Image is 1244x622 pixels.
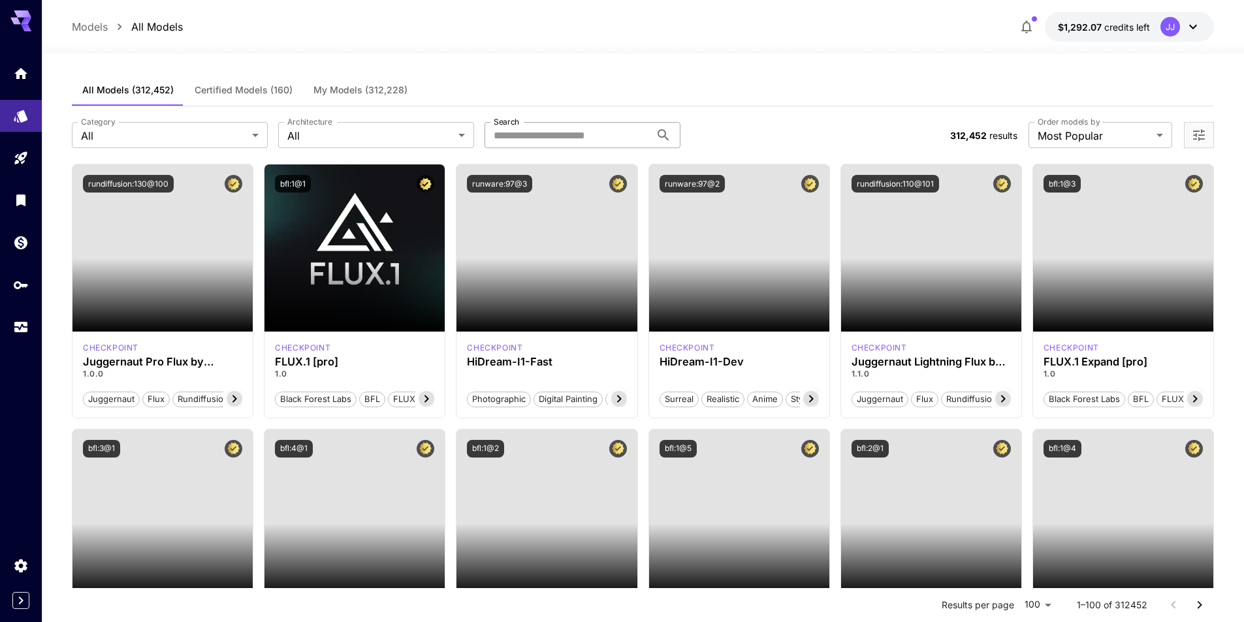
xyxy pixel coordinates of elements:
[467,390,531,407] button: Photographic
[275,342,330,354] p: checkpoint
[1044,390,1125,407] button: Black Forest Labs
[83,440,120,458] button: bfl:3@1
[276,393,356,406] span: Black Forest Labs
[287,116,332,127] label: Architecture
[609,440,627,458] button: Certified Model – Vetted for best performance and includes a commercial license.
[81,116,116,127] label: Category
[84,393,139,406] span: juggernaut
[275,390,357,407] button: Black Forest Labs
[131,19,183,35] a: All Models
[388,390,449,407] button: FLUX.1 [pro]
[1038,116,1100,127] label: Order models by
[1160,17,1180,37] div: JJ
[275,175,311,193] button: bfl:1@1
[81,128,247,144] span: All
[467,342,522,354] div: HiDream Fast
[609,175,627,193] button: Certified Model – Vetted for best performance and includes a commercial license.
[467,175,532,193] button: runware:97@3
[660,393,698,406] span: Surreal
[225,440,242,458] button: Certified Model – Vetted for best performance and includes a commercial license.
[417,175,434,193] button: Certified Model – Vetted for best performance and includes a commercial license.
[786,390,827,407] button: Stylized
[467,440,504,458] button: bfl:1@2
[83,390,140,407] button: juggernaut
[993,175,1011,193] button: Certified Model – Vetted for best performance and includes a commercial license.
[1019,595,1056,614] div: 100
[748,393,782,406] span: Anime
[275,356,434,368] h3: FLUX.1 [pro]
[83,368,242,380] p: 1.0.0
[1077,599,1147,612] p: 1–100 of 312452
[606,393,655,406] span: Cinematic
[142,390,170,407] button: flux
[275,342,330,354] div: fluxpro
[852,368,1011,380] p: 1.1.0
[225,175,242,193] button: Certified Model – Vetted for best performance and includes a commercial license.
[83,342,138,354] p: checkpoint
[13,557,29,574] div: Settings
[72,19,183,35] nav: breadcrumb
[82,84,174,96] span: All Models (312,452)
[1185,175,1203,193] button: Certified Model – Vetted for best performance and includes a commercial license.
[1104,22,1150,33] span: credits left
[1045,12,1214,42] button: $1,292.06751JJ
[143,393,169,406] span: flux
[941,390,1002,407] button: rundiffusion
[389,393,448,406] span: FLUX.1 [pro]
[313,84,407,96] span: My Models (312,228)
[172,390,234,407] button: rundiffusion
[1044,356,1203,368] h3: FLUX.1 Expand [pro]
[1187,592,1213,618] button: Go to next page
[852,390,908,407] button: juggernaut
[13,192,29,208] div: Library
[801,440,819,458] button: Certified Model – Vetted for best performance and includes a commercial license.
[275,368,434,380] p: 1.0
[13,234,29,251] div: Wallet
[468,393,530,406] span: Photographic
[852,393,908,406] span: juggernaut
[417,440,434,458] button: Certified Model – Vetted for best performance and includes a commercial license.
[1058,20,1150,34] div: $1,292.06751
[83,356,242,368] h3: Juggernaut Pro Flux by RunDiffusion
[852,175,939,193] button: rundiffusion:110@101
[72,19,108,35] a: Models
[911,390,938,407] button: flux
[1044,440,1081,458] button: bfl:1@4
[195,84,293,96] span: Certified Models (160)
[852,342,907,354] div: FLUX.1 D
[660,390,699,407] button: Surreal
[950,130,987,141] span: 312,452
[1044,393,1124,406] span: Black Forest Labs
[702,393,744,406] span: Realistic
[1128,393,1153,406] span: BFL
[467,342,522,354] p: checkpoint
[1058,22,1104,33] span: $1,292.07
[1044,342,1099,354] p: checkpoint
[467,356,626,368] h3: HiDream-I1-Fast
[1185,440,1203,458] button: Certified Model – Vetted for best performance and includes a commercial license.
[13,319,29,335] div: Usage
[660,342,715,354] p: checkpoint
[359,390,385,407] button: BFL
[1044,368,1203,380] p: 1.0
[83,175,174,193] button: rundiffusion:130@100
[13,104,29,121] div: Models
[660,356,819,368] div: HiDream-I1-Dev
[534,393,602,406] span: Digital Painting
[852,356,1011,368] h3: Juggernaut Lightning Flux by RunDiffusion
[1191,127,1207,144] button: Open more filters
[12,592,29,609] button: Expand sidebar
[852,342,907,354] p: checkpoint
[1038,128,1151,144] span: Most Popular
[912,393,938,406] span: flux
[13,150,29,166] div: Playground
[494,116,519,127] label: Search
[786,393,827,406] span: Stylized
[660,342,715,354] div: HiDream Dev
